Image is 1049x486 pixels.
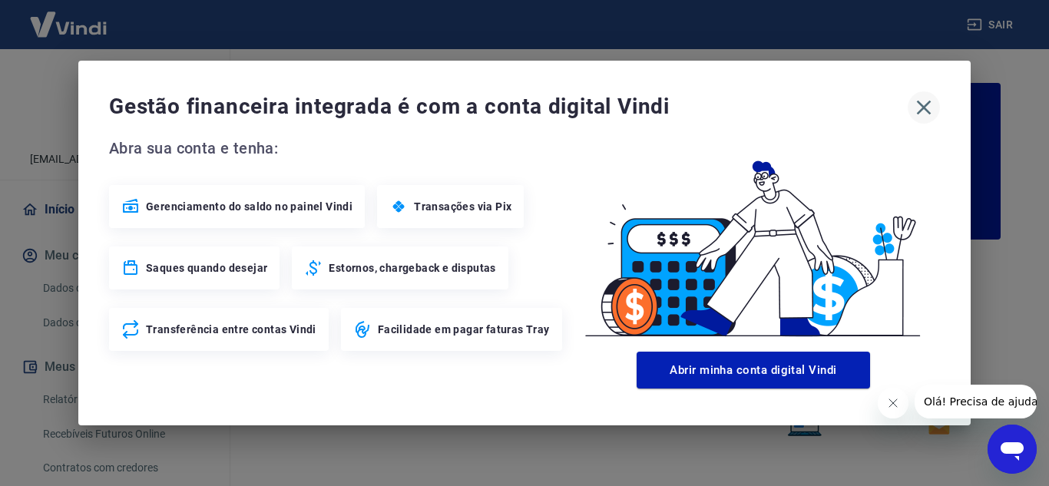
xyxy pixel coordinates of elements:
[329,260,495,276] span: Estornos, chargeback e disputas
[109,91,908,122] span: Gestão financeira integrada é com a conta digital Vindi
[414,199,511,214] span: Transações via Pix
[146,199,352,214] span: Gerenciamento do saldo no painel Vindi
[109,136,567,160] span: Abra sua conta e tenha:
[146,322,316,337] span: Transferência entre contas Vindi
[146,260,267,276] span: Saques quando desejar
[9,11,129,23] span: Olá! Precisa de ajuda?
[988,425,1037,474] iframe: Botão para abrir a janela de mensagens
[915,385,1037,418] iframe: Mensagem da empresa
[378,322,550,337] span: Facilidade em pagar faturas Tray
[878,388,908,418] iframe: Fechar mensagem
[567,136,940,345] img: Good Billing
[637,352,870,388] button: Abrir minha conta digital Vindi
